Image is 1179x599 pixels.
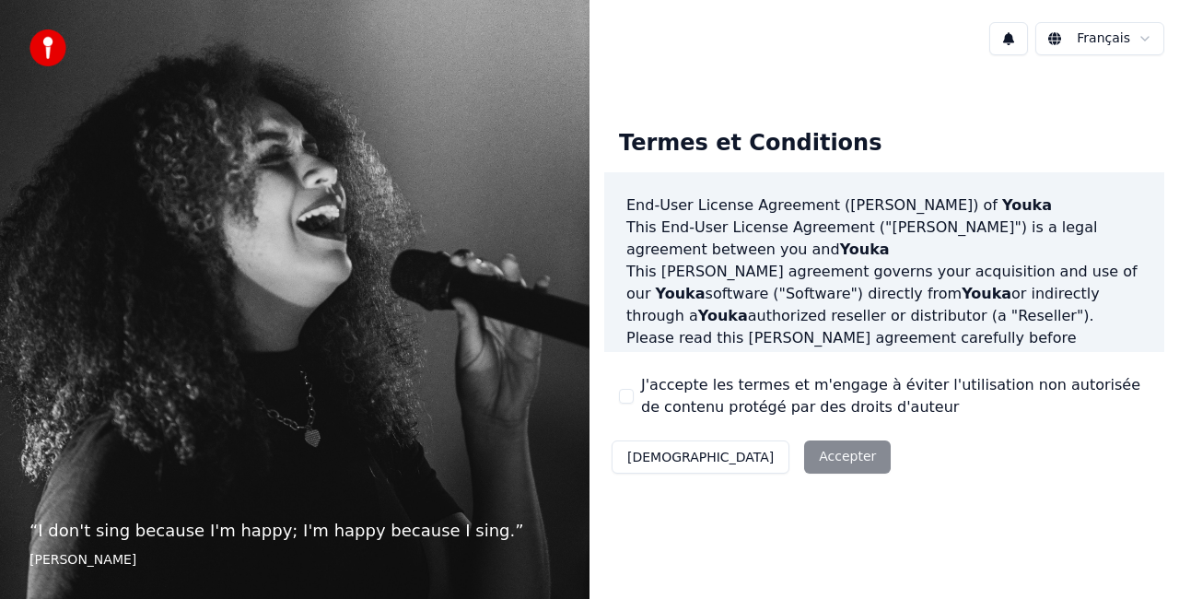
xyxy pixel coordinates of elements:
[840,241,890,258] span: Youka
[29,29,66,66] img: youka
[29,551,560,570] footer: [PERSON_NAME]
[626,194,1142,217] h3: End-User License Agreement ([PERSON_NAME]) of
[604,114,896,173] div: Termes et Conditions
[612,440,789,474] button: [DEMOGRAPHIC_DATA]
[698,307,748,324] span: Youka
[29,518,560,544] p: “ I don't sing because I'm happy; I'm happy because I sing. ”
[962,285,1011,302] span: Youka
[626,217,1142,261] p: This End-User License Agreement ("[PERSON_NAME]") is a legal agreement between you and
[641,374,1150,418] label: J'accepte les termes et m'engage à éviter l'utilisation non autorisée de contenu protégé par des ...
[1002,196,1052,214] span: Youka
[626,327,1142,416] p: Please read this [PERSON_NAME] agreement carefully before completing the installation process and...
[656,285,706,302] span: Youka
[996,351,1045,369] span: Youka
[626,261,1142,327] p: This [PERSON_NAME] agreement governs your acquisition and use of our software ("Software") direct...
